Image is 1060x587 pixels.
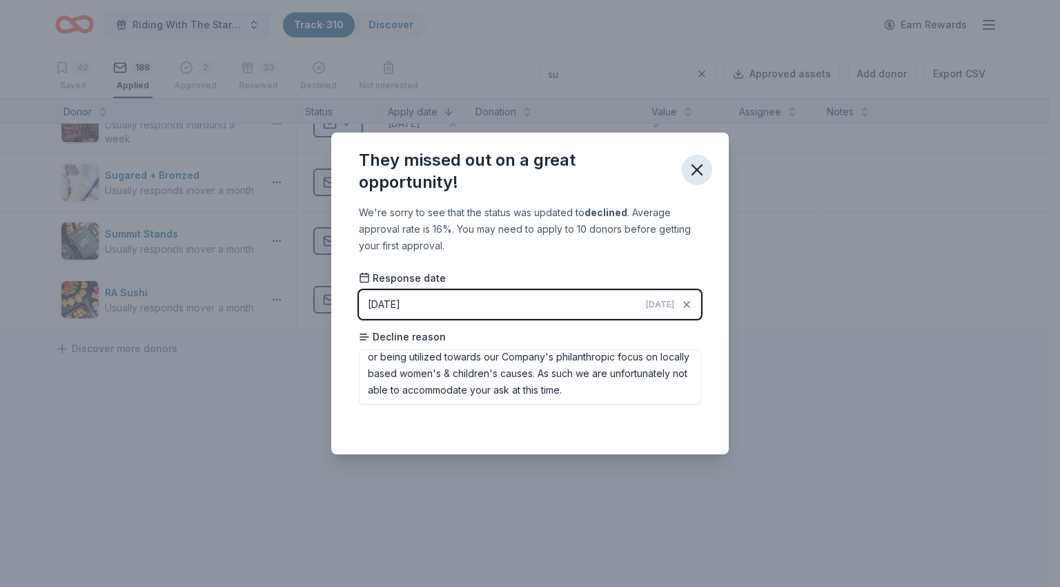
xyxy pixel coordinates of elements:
b: declined [585,206,627,218]
div: They missed out on a great opportunity! [359,149,671,193]
span: Decline reason [359,330,446,344]
div: [DATE] [368,296,400,313]
div: We're sorry to see that the status was updated to . Average approval rate is 16%. You may need to... [359,204,701,254]
textarea: We receive many similar requests for donations; and as much as we'd like to support every cause, ... [359,349,701,405]
span: [DATE] [646,299,674,310]
span: Response date [359,271,446,285]
button: [DATE][DATE] [359,290,701,319]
